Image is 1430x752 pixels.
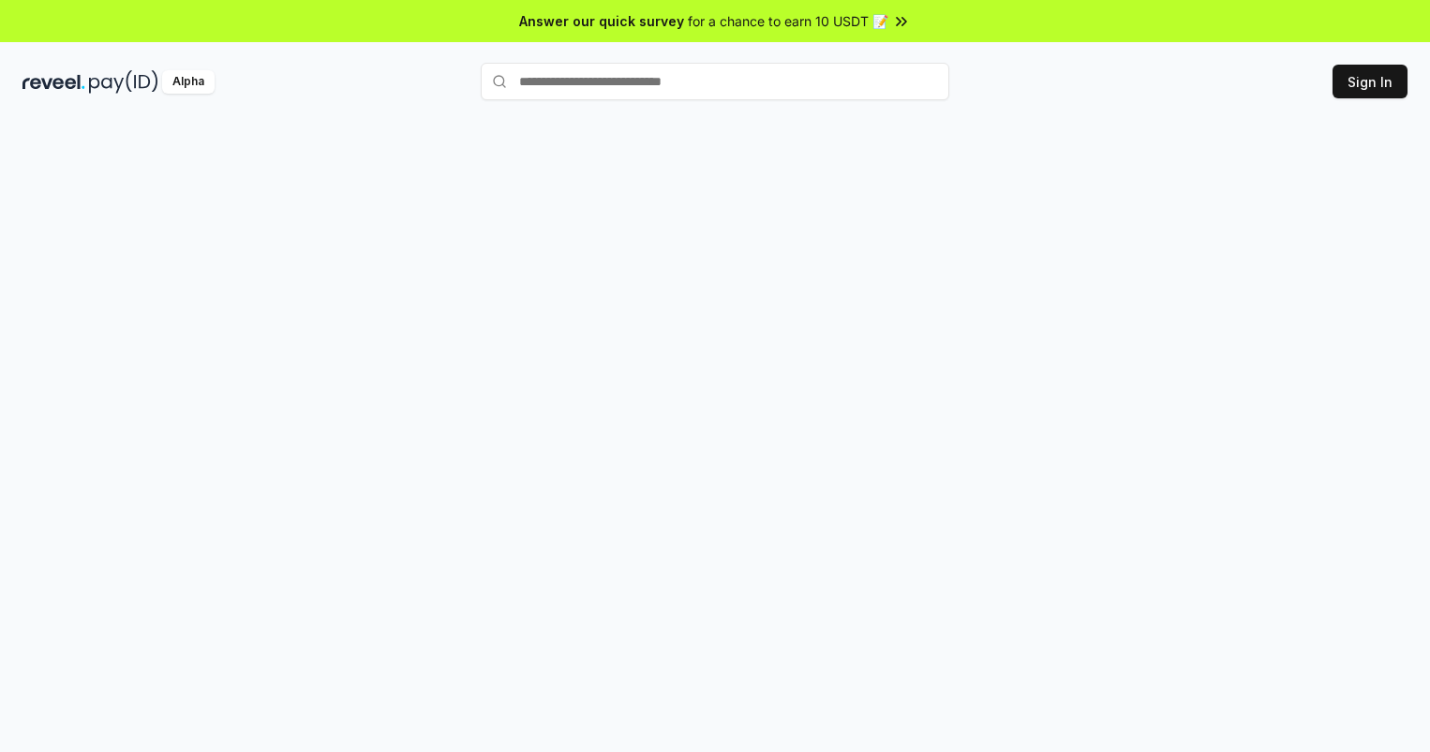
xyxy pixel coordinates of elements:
img: pay_id [89,70,158,94]
span: Answer our quick survey [519,11,684,31]
span: for a chance to earn 10 USDT 📝 [688,11,888,31]
div: Alpha [162,70,215,94]
img: reveel_dark [22,70,85,94]
button: Sign In [1333,65,1408,98]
